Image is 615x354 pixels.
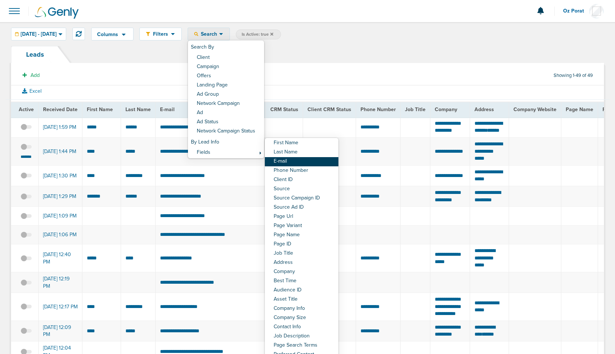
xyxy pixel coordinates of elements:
h6: Search By [188,41,264,53]
a: Address [265,258,338,268]
a: Job Title [265,249,338,258]
a: Phone Number [265,166,338,176]
a: Ad Status [188,118,264,127]
a: Company Size [265,314,338,323]
td: [DATE] 12:40 PM [39,244,82,272]
a: Source Campaign ID [265,194,338,203]
span: E-mail [160,106,175,113]
td: [DATE] 1:30 PM [39,165,82,186]
span: Active [19,106,34,113]
td: [DATE] 12:19 PM [39,272,82,293]
span: Add [31,72,40,78]
a: Campaign [188,63,264,72]
a: Last Name [265,148,338,157]
a: Company [265,268,338,277]
span: [DATE] - [DATE] [21,32,57,37]
a: Source [265,185,338,194]
span: Search [198,31,219,37]
span: First Name [87,106,113,113]
th: Page Name [561,102,598,117]
td: [DATE] 1:09 PM [39,207,82,226]
th: Company Website [509,102,561,117]
th: Job Title [400,102,430,117]
span: Phone Number [360,106,396,113]
span: Oz Porat [563,8,589,14]
h6: By Lead Info [188,136,264,148]
a: Offers [188,72,264,81]
td: [DATE] 1:44 PM [39,137,82,165]
a: Contact Info [265,323,338,332]
a: E-mail [265,157,338,166]
th: Company [430,102,470,117]
td: [DATE] 1:29 PM [39,186,82,206]
a: Network Campaign Status [188,127,264,136]
td: [DATE] 12:09 PM [39,321,82,341]
a: Page Url [265,212,338,222]
a: Network Campaign [188,99,264,109]
img: Genly [35,7,79,19]
a: First Name [265,139,338,148]
td: [DATE] 12:17 PM [39,293,82,321]
button: Add [18,70,44,81]
a: Fields [188,148,264,157]
button: Excel [17,86,47,96]
a: Job Description [265,332,338,341]
a: Leads [11,46,59,63]
a: Client [188,53,264,63]
span: Received Date [43,106,78,113]
th: Client CRM Status [303,102,356,117]
a: Landing Page [188,81,264,90]
a: Page Variant [265,222,338,231]
span: Is Active: true [242,31,273,38]
a: Page Name [265,231,338,240]
th: Address [470,102,509,117]
span: Filters [150,31,171,37]
span: Showing 1-49 of 49 [554,72,593,79]
a: Source Ad ID [265,203,338,212]
td: [DATE] 1:06 PM [39,226,82,244]
span: Columns [97,32,118,37]
span: CRM Status [270,106,298,113]
span: Last Name [125,106,151,113]
td: [DATE] 1:59 PM [39,117,82,138]
a: Ad [188,109,264,118]
a: Page Search Terms [265,341,338,350]
a: Page ID [265,240,338,249]
a: Asset Title [265,295,338,304]
a: Best Time [265,277,338,286]
a: Company Info [265,304,338,314]
a: Ad Group [188,90,264,99]
a: Client ID [265,176,338,185]
a: Audience ID [265,286,338,295]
